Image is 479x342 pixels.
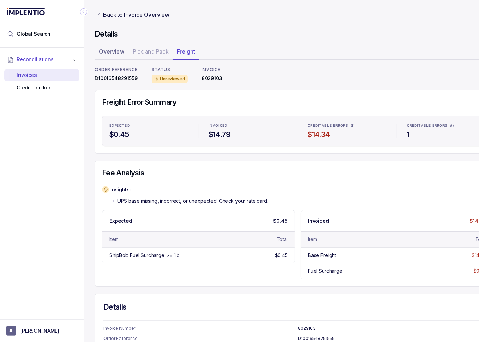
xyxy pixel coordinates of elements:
[99,47,124,56] p: Overview
[105,119,193,144] li: Statistic Expected
[103,10,169,19] p: Back to Invoice Overview
[95,10,171,19] a: Link Back to Invoice Overview
[209,124,227,128] p: Invoiced
[308,236,317,243] div: Item
[308,217,329,224] p: Invoiced
[209,130,288,140] h4: $14.79
[10,69,74,81] div: Invoices
[177,47,195,56] p: Freight
[79,8,88,16] div: Collapse Icon
[308,252,336,259] div: Base Freight
[4,67,79,96] div: Reconciliations
[10,81,74,94] div: Credit Tracker
[109,236,118,243] div: Item
[275,252,288,259] div: $0.45
[308,124,355,128] p: Creditable Errors ($)
[4,52,79,67] button: Reconciliations
[152,67,188,72] p: STATUS
[17,56,54,63] span: Reconciliations
[103,325,298,332] p: Invoice Number
[202,67,222,72] p: INVOICE
[152,75,188,83] div: Unreviewed
[6,326,77,336] button: User initials[PERSON_NAME]
[277,236,288,243] div: Total
[95,75,138,82] p: D10016548291559
[173,46,199,60] li: Tab Freight
[109,124,130,128] p: Expected
[110,186,268,193] p: Insights:
[308,268,342,275] div: Fuel Surcharge
[6,326,16,336] span: User initials
[202,75,222,82] p: 8029103
[204,119,292,144] li: Statistic Invoiced
[109,217,132,224] p: Expected
[117,198,268,205] p: UPS base missing, incorrect, or unexpected. Check your rate card.
[103,335,298,342] p: Order Reference
[95,46,129,60] li: Tab Overview
[95,67,138,72] p: ORDER REFERENCE
[109,252,180,259] div: ShipBob Fuel Surcharge >= 1lb
[17,31,51,38] span: Global Search
[20,327,59,334] p: [PERSON_NAME]
[109,130,189,140] h4: $0.45
[304,119,392,144] li: Statistic Creditable Errors ($)
[308,130,387,140] h4: $14.34
[407,124,454,128] p: Creditable Errors (#)
[273,217,288,224] p: $0.45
